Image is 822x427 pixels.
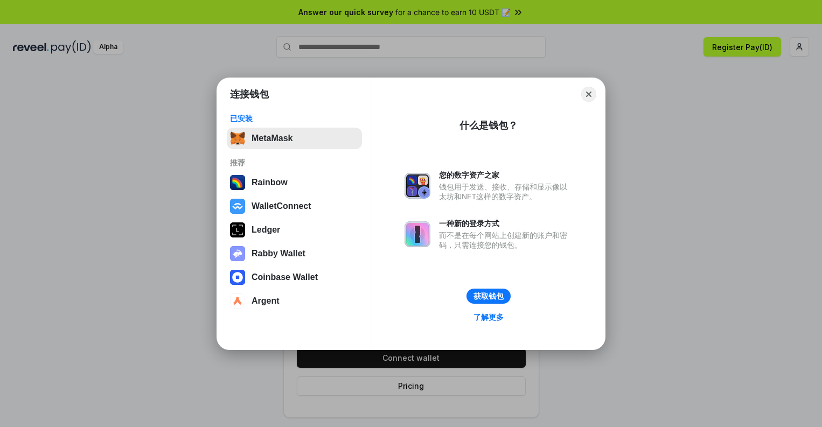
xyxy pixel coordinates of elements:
button: Coinbase Wallet [227,267,362,288]
button: Ledger [227,219,362,241]
img: svg+xml,%3Csvg%20width%3D%2228%22%20height%3D%2228%22%20viewBox%3D%220%200%2028%2028%22%20fill%3D... [230,270,245,285]
img: svg+xml,%3Csvg%20xmlns%3D%22http%3A%2F%2Fwww.w3.org%2F2000%2Fsvg%22%20fill%3D%22none%22%20viewBox... [230,246,245,261]
img: svg+xml,%3Csvg%20xmlns%3D%22http%3A%2F%2Fwww.w3.org%2F2000%2Fsvg%22%20fill%3D%22none%22%20viewBox... [405,173,430,199]
img: svg+xml,%3Csvg%20width%3D%22120%22%20height%3D%22120%22%20viewBox%3D%220%200%20120%20120%22%20fil... [230,175,245,190]
div: 钱包用于发送、接收、存储和显示像以太坊和NFT这样的数字资产。 [439,182,573,201]
img: svg+xml,%3Csvg%20width%3D%2228%22%20height%3D%2228%22%20viewBox%3D%220%200%2028%2028%22%20fill%3D... [230,293,245,309]
div: Ledger [252,225,280,235]
button: Close [581,87,596,102]
div: 什么是钱包？ [459,119,518,132]
div: 推荐 [230,158,359,167]
div: 一种新的登录方式 [439,219,573,228]
button: 获取钱包 [466,289,511,304]
div: 您的数字资产之家 [439,170,573,180]
img: svg+xml,%3Csvg%20xmlns%3D%22http%3A%2F%2Fwww.w3.org%2F2000%2Fsvg%22%20width%3D%2228%22%20height%3... [230,222,245,237]
button: WalletConnect [227,195,362,217]
div: 而不是在每个网站上创建新的账户和密码，只需连接您的钱包。 [439,230,573,250]
div: 获取钱包 [473,291,504,301]
div: Coinbase Wallet [252,272,318,282]
button: Rabby Wallet [227,243,362,264]
h1: 连接钱包 [230,88,269,101]
div: Rabby Wallet [252,249,305,258]
div: MetaMask [252,134,292,143]
img: svg+xml,%3Csvg%20fill%3D%22none%22%20height%3D%2233%22%20viewBox%3D%220%200%2035%2033%22%20width%... [230,131,245,146]
img: svg+xml,%3Csvg%20width%3D%2228%22%20height%3D%2228%22%20viewBox%3D%220%200%2028%2028%22%20fill%3D... [230,199,245,214]
button: MetaMask [227,128,362,149]
a: 了解更多 [467,310,510,324]
button: Argent [227,290,362,312]
img: svg+xml,%3Csvg%20xmlns%3D%22http%3A%2F%2Fwww.w3.org%2F2000%2Fsvg%22%20fill%3D%22none%22%20viewBox... [405,221,430,247]
div: Argent [252,296,280,306]
div: WalletConnect [252,201,311,211]
div: 了解更多 [473,312,504,322]
div: Rainbow [252,178,288,187]
div: 已安装 [230,114,359,123]
button: Rainbow [227,172,362,193]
